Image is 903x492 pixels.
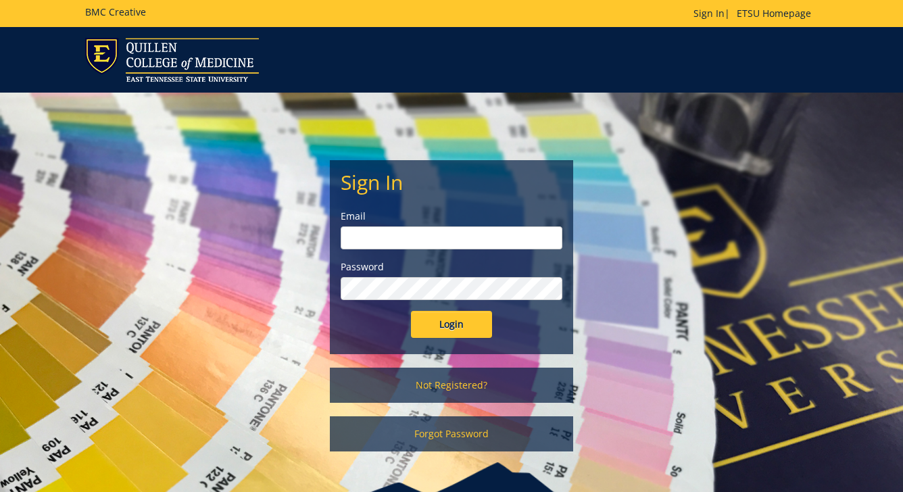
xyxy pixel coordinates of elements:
label: Email [341,210,562,223]
p: | [693,7,818,20]
h5: BMC Creative [85,7,146,17]
a: Not Registered? [330,368,573,403]
label: Password [341,260,562,274]
input: Login [411,311,492,338]
a: Forgot Password [330,416,573,451]
a: Sign In [693,7,725,20]
h2: Sign In [341,171,562,193]
img: ETSU logo [85,38,259,82]
a: ETSU Homepage [730,7,818,20]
